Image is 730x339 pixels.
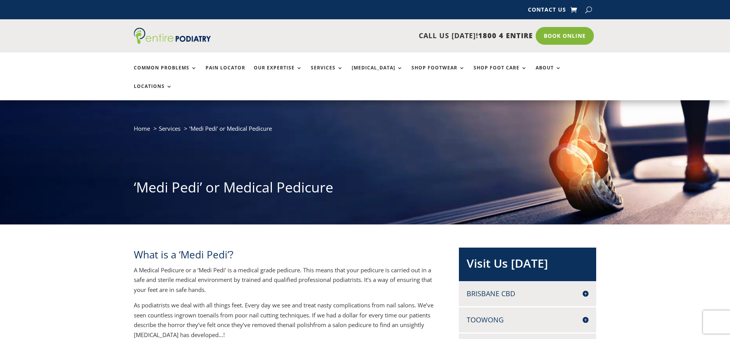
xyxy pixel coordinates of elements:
[134,28,211,44] img: logo (1)
[254,65,302,82] a: Our Expertise
[134,123,597,139] nav: breadcrumb
[206,65,245,82] a: Pain Locator
[134,178,597,201] h1: ‘Medi Pedi’ or Medical Pedicure
[467,289,588,299] h4: Brisbane CBD
[467,315,588,325] h4: Toowong
[311,65,343,82] a: Services
[241,31,533,41] p: CALL US [DATE]!
[286,321,313,329] keyword: nail polish
[134,65,197,82] a: Common Problems
[134,248,434,265] h2: What is a ‘Medi Pedi’?
[134,84,172,100] a: Locations
[411,65,465,82] a: Shop Footwear
[474,65,527,82] a: Shop Foot Care
[134,265,434,301] p: A Medical Pedicure or a ‘Medi Pedi’ is a medical grade pedicure. This means that your pedicure is...
[352,65,403,82] a: [MEDICAL_DATA]
[159,125,180,132] a: Services
[478,31,533,40] span: 1800 4 ENTIRE
[467,255,588,275] h2: Visit Us [DATE]
[536,27,594,45] a: Book Online
[134,125,150,132] a: Home
[189,125,272,132] span: ‘Medi Pedi’ or Medical Pedicure
[528,7,566,15] a: Contact Us
[536,65,561,82] a: About
[134,38,211,46] a: Entire Podiatry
